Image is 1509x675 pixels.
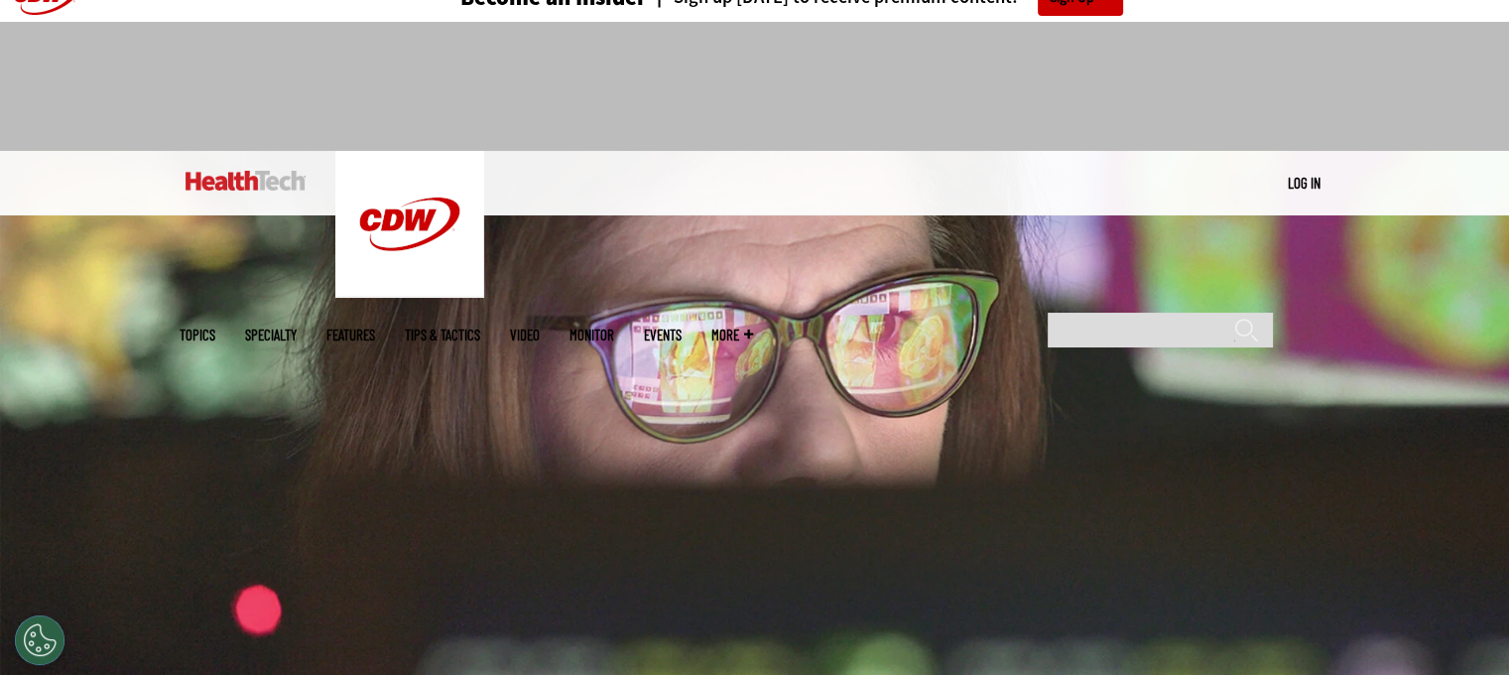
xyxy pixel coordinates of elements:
a: CDW [335,282,484,303]
a: Events [644,328,682,342]
a: Log in [1288,174,1320,192]
span: Specialty [245,328,297,342]
a: Tips & Tactics [405,328,480,342]
button: Open Preferences [15,615,64,665]
img: Home [335,151,484,298]
iframe: advertisement [394,42,1116,131]
div: Cookies Settings [15,615,64,665]
div: User menu [1288,173,1320,194]
a: Features [326,328,375,342]
a: MonITor [569,328,614,342]
span: More [711,328,753,342]
span: Topics [180,328,215,342]
a: Video [510,328,540,342]
img: Home [186,171,306,191]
